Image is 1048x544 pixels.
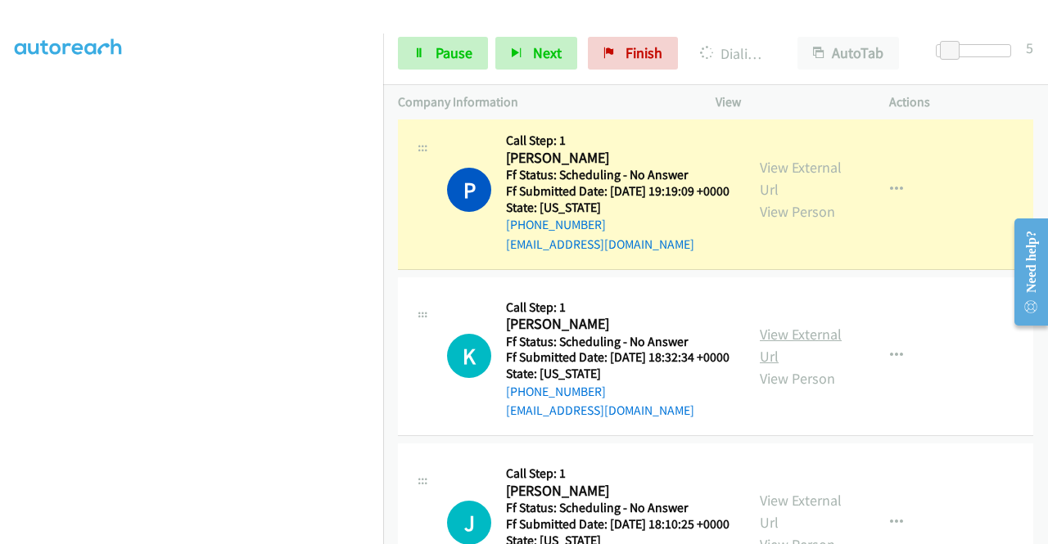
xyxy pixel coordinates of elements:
button: AutoTab [797,37,899,70]
a: [EMAIL_ADDRESS][DOMAIN_NAME] [506,236,694,252]
h5: Ff Submitted Date: [DATE] 18:10:25 +0000 [506,516,730,533]
h5: Ff Status: Scheduling - No Answer [506,500,730,516]
p: View [716,92,860,112]
h5: Ff Submitted Date: [DATE] 19:19:09 +0000 [506,183,730,200]
h2: [PERSON_NAME] [506,482,725,501]
h2: [PERSON_NAME] [506,149,725,168]
h2: [PERSON_NAME] [506,315,725,334]
h5: Ff Status: Scheduling - No Answer [506,334,730,350]
span: Finish [626,43,662,62]
a: [PHONE_NUMBER] [506,384,606,399]
a: [EMAIL_ADDRESS][DOMAIN_NAME] [506,402,694,418]
a: View Person [760,202,835,221]
h5: Ff Status: Scheduling - No Answer [506,167,730,183]
h5: Call Step: 1 [506,299,730,316]
p: Actions [889,92,1033,112]
a: View External Url [760,158,842,199]
span: Next [533,43,562,62]
div: 5 [1026,37,1033,59]
button: Next [495,37,577,70]
h5: State: [US_STATE] [506,366,730,382]
h1: P [447,168,491,212]
a: Finish [588,37,678,70]
h5: State: [US_STATE] [506,200,730,216]
div: The call is yet to be attempted [447,334,491,378]
p: Dialing [PERSON_NAME] [700,43,768,65]
iframe: Resource Center [1001,207,1048,337]
h5: Call Step: 1 [506,133,730,149]
h1: K [447,334,491,378]
a: View External Url [760,325,842,366]
h5: Ff Submitted Date: [DATE] 18:32:34 +0000 [506,349,730,366]
a: [PHONE_NUMBER] [506,217,606,232]
span: Pause [436,43,472,62]
p: Company Information [398,92,686,112]
a: View External Url [760,491,842,532]
h5: Call Step: 1 [506,465,730,482]
a: View Person [760,369,835,388]
a: Pause [398,37,488,70]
